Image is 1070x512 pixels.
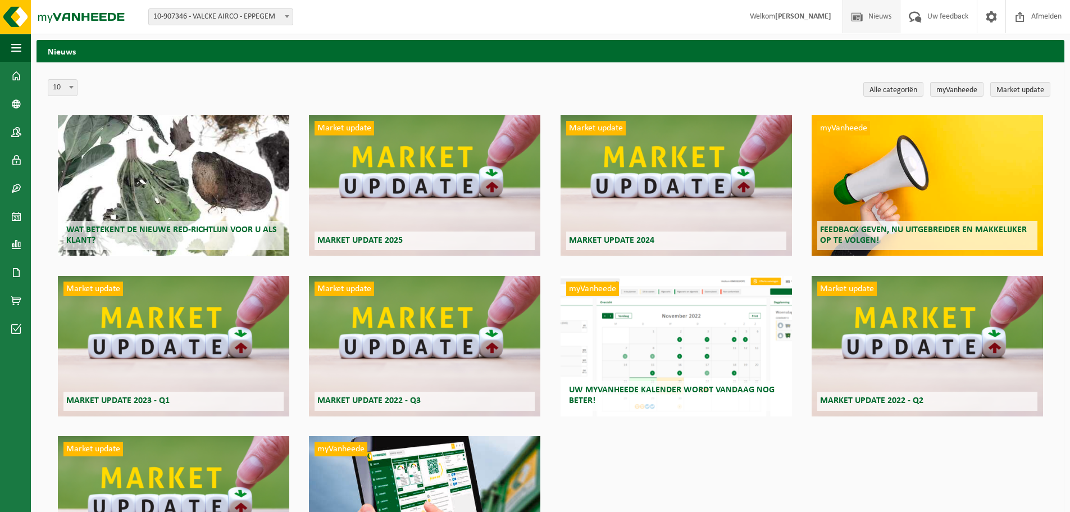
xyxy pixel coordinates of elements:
[66,225,277,245] span: Wat betekent de nieuwe RED-richtlijn voor u als klant?
[569,236,654,245] span: Market update 2024
[37,40,1064,62] h2: Nieuws
[315,282,374,296] span: Market update
[817,282,877,296] span: Market update
[990,82,1050,97] a: Market update
[148,8,293,25] span: 10-907346 - VALCKE AIRCO - EPPEGEM
[48,79,78,96] span: 10
[561,276,792,416] a: myVanheede Uw myVanheede kalender wordt vandaag nog beter!
[775,12,831,21] strong: [PERSON_NAME]
[149,9,293,25] span: 10-907346 - VALCKE AIRCO - EPPEGEM
[309,276,540,416] a: Market update Market update 2022 - Q3
[66,396,170,405] span: Market update 2023 - Q1
[58,276,289,416] a: Market update Market update 2023 - Q1
[569,386,775,405] span: Uw myVanheede kalender wordt vandaag nog beter!
[315,121,374,135] span: Market update
[817,121,870,135] span: myVanheede
[812,276,1043,416] a: Market update Market update 2022 - Q2
[63,442,123,456] span: Market update
[317,396,421,405] span: Market update 2022 - Q3
[820,225,1027,245] span: Feedback geven, nu uitgebreider en makkelijker op te volgen!
[48,80,77,96] span: 10
[309,115,540,256] a: Market update Market update 2025
[566,282,619,296] span: myVanheede
[63,282,123,296] span: Market update
[812,115,1043,256] a: myVanheede Feedback geven, nu uitgebreider en makkelijker op te volgen!
[820,396,923,405] span: Market update 2022 - Q2
[930,82,984,97] a: myVanheede
[315,442,367,456] span: myVanheede
[566,121,626,135] span: Market update
[58,115,289,256] a: Wat betekent de nieuwe RED-richtlijn voor u als klant?
[317,236,403,245] span: Market update 2025
[863,82,923,97] a: Alle categoriën
[561,115,792,256] a: Market update Market update 2024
